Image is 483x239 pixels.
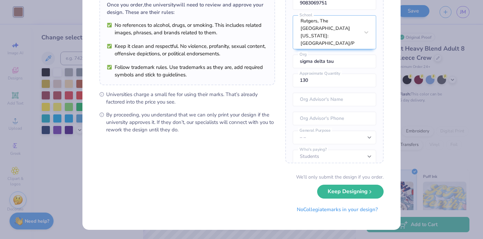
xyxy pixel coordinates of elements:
div: We’ll only submit the design if you order. [296,173,384,181]
button: Keep Designing [317,185,384,199]
li: Keep it clean and respectful. No violence, profanity, sexual content, offensive depictions, or po... [107,42,268,57]
input: Org Advisor's Phone [293,112,376,125]
input: Approximate Quantity [293,74,376,87]
li: Follow trademark rules. Use trademarks as they are, add required symbols and stick to guidelines. [107,63,268,78]
span: By proceeding, you understand that we can only print your design if the university approves it. I... [106,111,275,133]
div: Rutgers, The [GEOGRAPHIC_DATA][US_STATE]: [GEOGRAPHIC_DATA]/P [301,17,360,47]
button: NoCollegiatemarks in your design? [291,203,384,217]
div: Once you order, the university will need to review and approve your design. These are their rules: [107,1,268,16]
input: Org [293,55,376,68]
span: Universities charge a small fee for using their marks. That’s already factored into the price you... [106,91,275,106]
li: No references to alcohol, drugs, or smoking. This includes related images, phrases, and brands re... [107,21,268,36]
input: Org Advisor's Name [293,93,376,106]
